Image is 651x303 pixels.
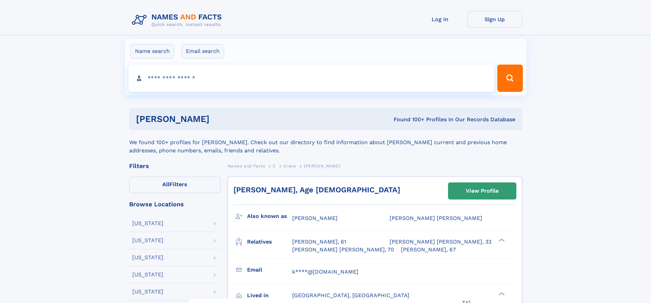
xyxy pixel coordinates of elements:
div: Browse Locations [129,201,221,207]
a: [PERSON_NAME] [PERSON_NAME], 33 [390,238,491,246]
span: [PERSON_NAME] [PERSON_NAME] [390,215,482,221]
label: Filters [129,177,221,193]
span: [PERSON_NAME] [304,164,340,168]
img: Logo Names and Facts [129,11,228,29]
div: We found 100+ profiles for [PERSON_NAME]. Check out our directory to find information about [PERS... [129,130,522,155]
a: C [273,162,276,170]
a: Crane [283,162,296,170]
span: [PERSON_NAME] [292,215,338,221]
a: [PERSON_NAME], Age [DEMOGRAPHIC_DATA] [233,185,400,194]
input: search input [128,65,494,92]
a: Names and Facts [228,162,265,170]
span: C [273,164,276,168]
h3: Lived in [247,290,292,301]
div: Found 100+ Profiles In Our Records Database [301,116,515,123]
span: [GEOGRAPHIC_DATA], [GEOGRAPHIC_DATA] [292,292,409,299]
label: Name search [131,44,174,58]
div: [US_STATE] [132,221,163,226]
div: View Profile [466,183,499,199]
label: Email search [181,44,224,58]
a: [PERSON_NAME], 67 [401,246,456,253]
div: ❯ [497,291,505,296]
a: Log In [413,11,467,28]
div: ❯ [497,238,505,243]
h3: Relatives [247,236,292,248]
a: Sign Up [467,11,522,28]
span: Crane [283,164,296,168]
h1: [PERSON_NAME] [136,115,302,123]
a: [PERSON_NAME] [PERSON_NAME], 70 [292,246,394,253]
div: [US_STATE] [132,289,163,294]
div: [US_STATE] [132,272,163,277]
span: All [162,181,169,188]
h3: Also known as [247,210,292,222]
button: Search Button [497,65,523,92]
div: [US_STATE] [132,255,163,260]
a: [PERSON_NAME], 61 [292,238,346,246]
a: View Profile [448,183,516,199]
div: Filters [129,163,221,169]
div: [US_STATE] [132,238,163,243]
h3: Email [247,264,292,276]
